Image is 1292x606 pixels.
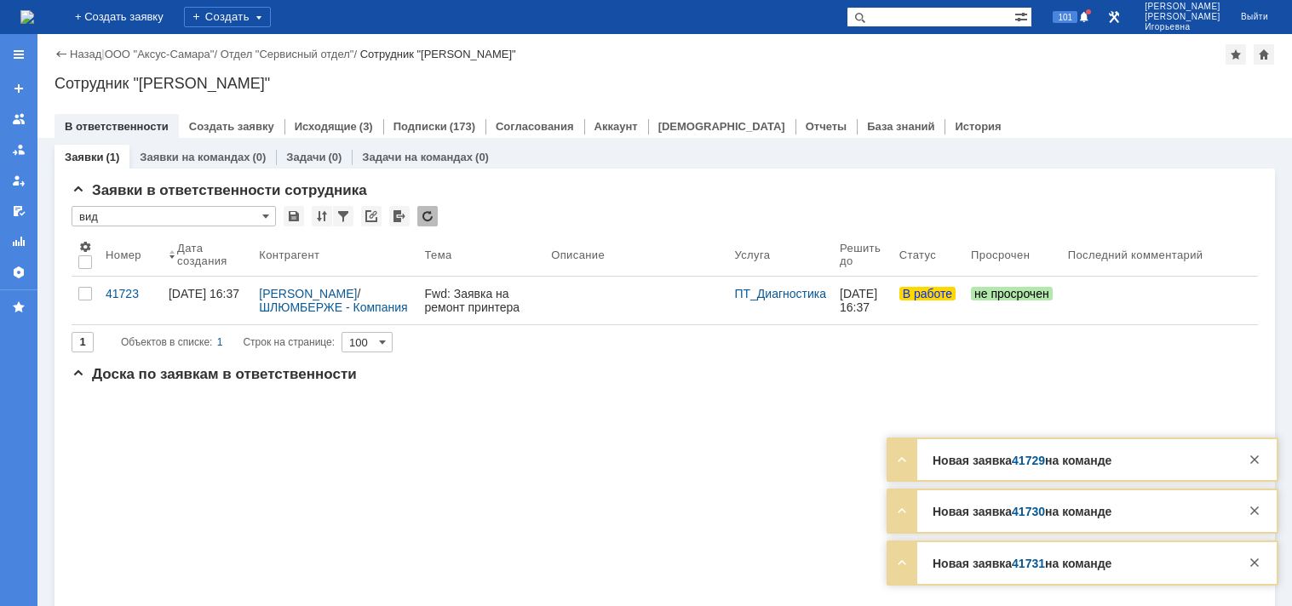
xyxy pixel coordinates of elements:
[893,277,964,324] a: В работе
[72,182,367,198] span: Заявки в ответственности сотрудника
[393,120,447,133] a: Подписки
[140,151,250,163] a: Заявки на командах
[105,48,221,60] div: /
[5,75,32,102] a: Создать заявку
[5,228,32,255] a: Отчеты
[658,120,785,133] a: [DEMOGRAPHIC_DATA]
[259,287,411,314] div: /
[221,48,360,60] div: /
[594,120,638,133] a: Аккаунт
[964,277,1061,324] a: не просрочен
[417,206,438,226] div: Обновлять список
[252,233,417,277] th: Контрагент
[867,120,934,133] a: База знаний
[99,233,162,277] th: Номер
[971,287,1053,300] span: не просрочен
[418,277,545,324] a: Fwd: Заявка на ремонт принтера МФУ HP LaserJet Managed MFP E62655dn
[418,233,545,277] th: Тема
[899,287,956,300] span: В работе
[1014,8,1031,24] span: Расширенный поиск
[1244,500,1265,521] div: Закрыть
[106,287,155,300] div: 41723
[217,332,223,352] div: 1
[5,167,32,194] a: Мои заявки
[55,75,1275,92] div: Сотрудник "[PERSON_NAME]"
[892,500,912,521] div: Развернуть
[20,10,34,24] a: Перейти на домашнюю страницу
[971,249,1030,261] div: Просрочен
[162,233,252,277] th: Дата создания
[1244,449,1265,470] div: Закрыть
[389,206,410,226] div: Экспорт списка
[105,48,215,60] a: ООО "Аксус-Самара"
[933,557,1111,570] strong: Новая заявка на команде
[450,120,475,133] div: (173)
[221,48,354,60] a: Отдел "Сервисный отдел"
[1012,557,1045,570] a: 41731
[333,206,353,226] div: Фильтрация...
[425,249,452,261] div: Тема
[169,287,239,300] div: [DATE] 16:37
[551,249,605,261] div: Описание
[65,151,103,163] a: Заявки
[892,449,912,470] div: Развернуть
[1145,22,1220,32] span: Игорьевна
[295,120,357,133] a: Исходящие
[121,336,212,348] span: Объектов в списке:
[99,277,162,324] a: 41723
[425,287,538,314] div: Fwd: Заявка на ремонт принтера МФУ HP LaserJet Managed MFP E62655dn
[252,151,266,163] div: (0)
[65,120,169,133] a: В ответственности
[475,151,489,163] div: (0)
[284,206,304,226] div: Сохранить вид
[892,552,912,573] div: Развернуть
[20,10,34,24] img: logo
[1068,249,1203,261] div: Последний комментарий
[362,151,473,163] a: Задачи на командах
[1145,12,1220,22] span: [PERSON_NAME]
[78,240,92,254] span: Настройки
[259,249,319,261] div: Контрагент
[840,242,886,267] div: Решить до
[72,366,357,382] span: Доска по заявкам в ответственности
[328,151,342,163] div: (0)
[734,287,826,300] a: ПТ_Диагностика
[1145,2,1220,12] span: [PERSON_NAME]
[734,249,770,261] div: Услуга
[1012,505,1045,518] a: 41730
[70,48,101,60] a: Назад
[106,249,141,261] div: Номер
[5,197,32,225] a: Мои согласования
[496,120,574,133] a: Согласования
[5,136,32,163] a: Заявки в моей ответственности
[893,233,964,277] th: Статус
[361,206,382,226] div: Скопировать ссылку на список
[259,287,357,300] a: [PERSON_NAME]
[1244,552,1265,573] div: Закрыть
[162,277,252,324] a: [DATE] 16:37
[955,120,1001,133] a: История
[933,454,1111,467] strong: Новая заявка на команде
[840,287,881,314] span: [DATE] 16:37
[177,242,232,267] div: Дата создания
[189,120,274,133] a: Создать заявку
[259,300,411,341] a: ШЛЮМБЕРЖЕ - Компания "Шлюмберже Лоджелко, Инк"
[933,505,1111,518] strong: Новая заявка на команде
[5,106,32,133] a: Заявки на командах
[1012,454,1045,467] a: 41729
[899,249,936,261] div: Статус
[101,47,104,60] div: |
[360,48,516,60] div: Сотрудник "[PERSON_NAME]"
[1226,44,1246,65] div: Добавить в избранное
[833,277,893,324] a: [DATE] 16:37
[806,120,847,133] a: Отчеты
[121,332,335,352] i: Строк на странице:
[5,259,32,286] a: Настройки
[1053,11,1077,23] span: 101
[1254,44,1274,65] div: Сделать домашней страницей
[106,151,119,163] div: (1)
[184,7,271,27] div: Создать
[312,206,332,226] div: Сортировка...
[286,151,325,163] a: Задачи
[359,120,373,133] div: (3)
